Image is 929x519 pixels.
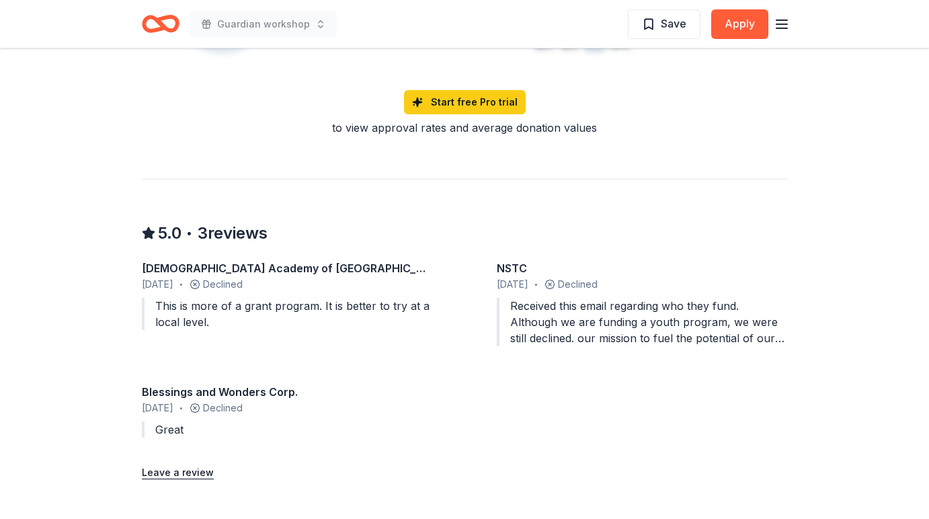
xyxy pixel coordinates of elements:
tspan: 10% [609,38,629,50]
span: 5.0 [158,223,181,244]
span: 3 reviews [198,223,268,244]
div: NSTC [497,260,787,276]
div: to view approval rates and average donation values [142,120,787,136]
a: Start free Pro trial [404,90,526,114]
div: Great [142,422,432,438]
button: Guardian workshop [190,11,337,38]
span: Save [661,15,686,32]
span: [DATE] [142,276,173,292]
div: Declined [142,276,432,292]
div: This is more of a grant program. It is better to try at a local level. [142,298,432,330]
tspan: $xx - $xx [536,39,579,50]
span: • [186,227,193,241]
div: Declined [497,276,787,292]
button: Leave a review [142,465,214,481]
div: Declined [142,400,432,416]
span: [DATE] [497,276,528,292]
a: Home [142,8,179,40]
div: Blessings and Wonders Corp. [142,384,432,400]
span: Guardian workshop [217,16,310,32]
span: • [179,403,183,413]
span: • [534,279,538,290]
span: • [179,279,183,290]
div: Received this email regarding who they fund. Although we are funding a youth program, we were sti... [497,298,787,346]
span: [DATE] [142,400,173,416]
button: Apply [711,9,768,39]
button: Save [628,9,700,39]
div: [DEMOGRAPHIC_DATA] Academy of [GEOGRAPHIC_DATA] [142,260,432,276]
